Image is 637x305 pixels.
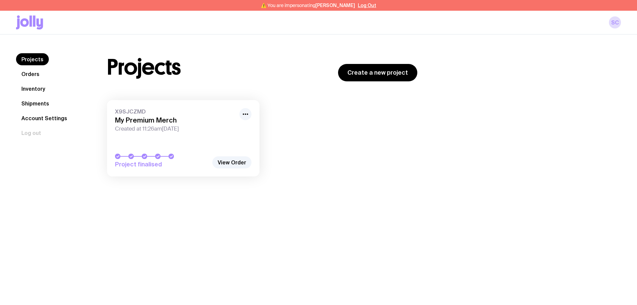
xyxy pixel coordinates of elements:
[16,68,45,80] a: Orders
[261,3,355,8] span: ⚠️ You are impersonating
[358,3,376,8] button: Log Out
[107,57,181,78] h1: Projects
[115,160,209,168] span: Project finalised
[16,127,46,139] button: Log out
[16,97,55,109] a: Shipments
[115,116,235,124] h3: My Premium Merch
[115,108,235,115] span: X9SJCZMD
[212,156,251,168] a: View Order
[107,100,259,176] a: X9SJCZMDMy Premium MerchCreated at 11:26am[DATE]Project finalised
[338,64,417,81] a: Create a new project
[315,3,355,8] span: [PERSON_NAME]
[16,112,73,124] a: Account Settings
[16,83,50,95] a: Inventory
[16,53,49,65] a: Projects
[115,126,235,132] span: Created at 11:26am[DATE]
[609,16,621,28] a: SC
